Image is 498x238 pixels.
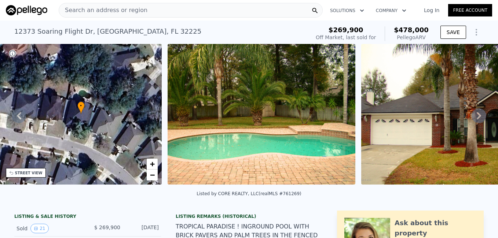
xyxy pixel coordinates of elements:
[17,224,82,233] div: Sold
[147,159,158,170] a: Zoom in
[14,213,161,221] div: LISTING & SALE HISTORY
[324,4,370,17] button: Solutions
[30,224,48,233] button: View historical data
[6,5,47,15] img: Pellego
[15,170,43,176] div: STREET VIEW
[448,4,492,16] a: Free Account
[370,4,412,17] button: Company
[150,159,155,168] span: +
[469,25,484,40] button: Show Options
[150,170,155,179] span: −
[168,44,355,185] img: Sale: 26776197 Parcel: 32911527
[329,26,363,34] span: $269,900
[394,26,429,34] span: $478,000
[77,103,85,109] span: •
[197,191,301,196] div: Listed by CORE REALTY, LLC (realMLS #761269)
[59,6,147,15] span: Search an address or region
[176,213,322,219] div: Listing Remarks (Historical)
[147,170,158,181] a: Zoom out
[77,101,85,114] div: •
[440,26,466,39] button: SAVE
[126,224,159,233] div: [DATE]
[94,224,120,230] span: $ 269,900
[316,34,376,41] div: Off Market, last sold for
[394,34,429,41] div: Pellego ARV
[415,7,448,14] a: Log In
[14,26,201,37] div: 12373 Soaring Flight Dr , [GEOGRAPHIC_DATA] , FL 32225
